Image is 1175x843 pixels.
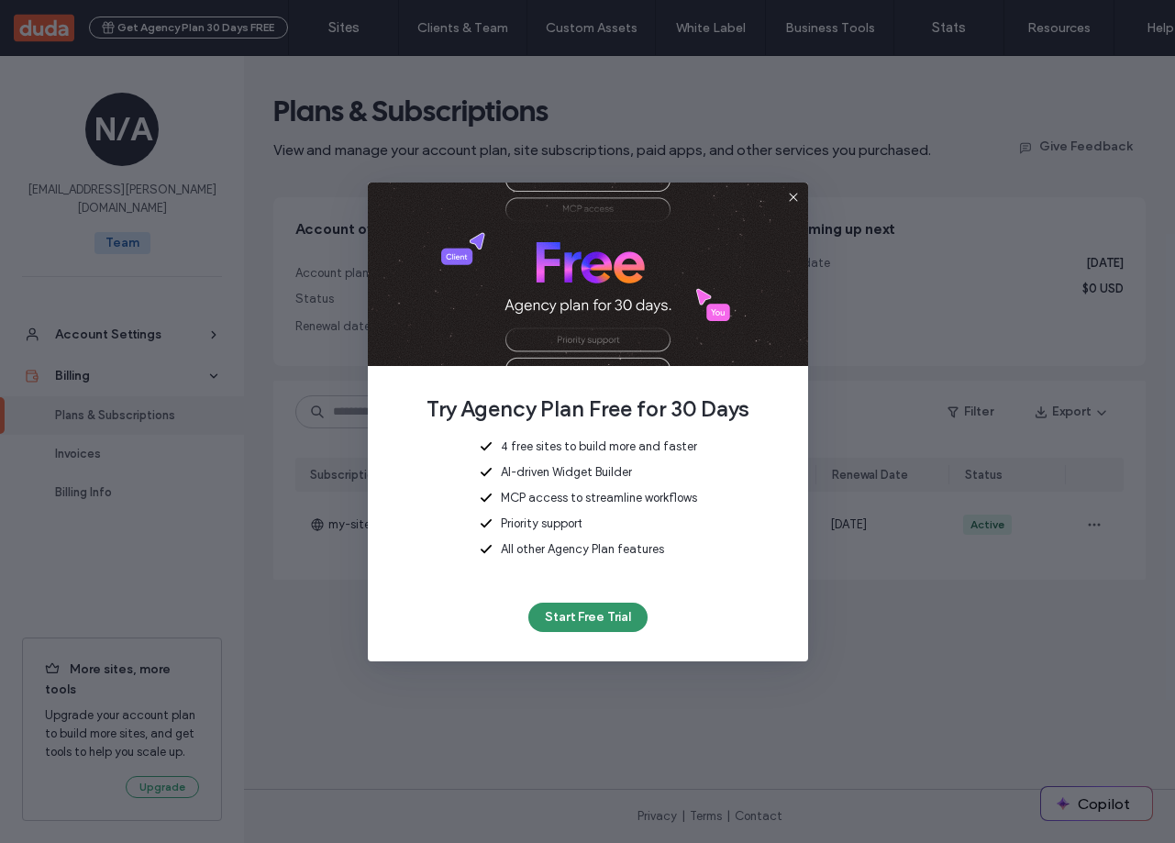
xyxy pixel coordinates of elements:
span: Try Agency Plan Free for 30 Days [397,395,779,423]
span: MCP access to streamline workflows [501,489,697,507]
button: Start Free Trial [528,603,648,632]
img: Agency Plan Free Trial [368,183,808,366]
span: AI-driven Widget Builder [501,463,632,482]
span: Priority support [501,515,582,533]
span: All other Agency Plan features [501,540,664,559]
span: 4 free sites to build more and faster [501,438,697,456]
